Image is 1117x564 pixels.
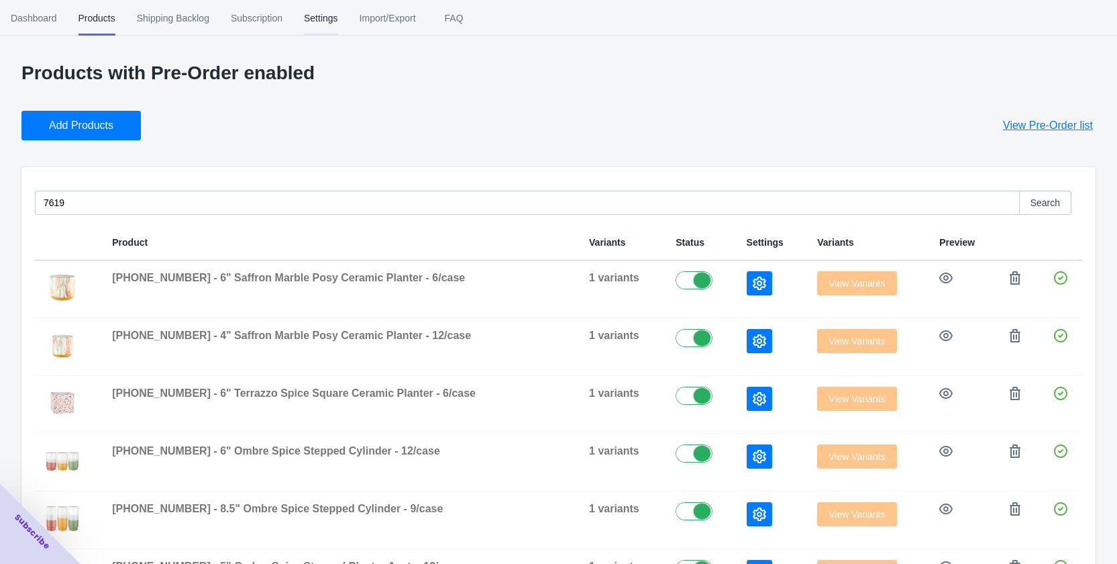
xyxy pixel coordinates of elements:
[304,1,338,36] span: Settings
[747,237,784,248] span: Settings
[21,62,1096,84] p: Products with Pre-Order enabled
[46,329,79,361] img: 7618-12-3044.jpg
[137,1,209,36] span: Shipping Backlog
[589,387,639,399] span: 1 variants
[987,111,1109,140] button: View Pre-Order list
[676,237,704,248] span: Status
[939,237,975,248] span: Preview
[817,237,853,248] span: Variants
[112,387,476,399] span: [PHONE_NUMBER] - 6" Terrazzo Spice Square Ceramic Planter - 6/case
[1003,119,1093,132] span: View Pre-Order list
[589,237,625,248] span: Variants
[1030,197,1060,208] span: Search
[112,330,471,341] span: [PHONE_NUMBER] - 4" Saffron Marble Posy Ceramic Planter - 12/case
[437,1,471,36] span: FAQ
[589,330,639,341] span: 1 variants
[78,1,115,36] span: Products
[12,512,52,552] span: Subscribe
[112,503,443,514] span: [PHONE_NUMBER] - 8.5" Ombre Spice Stepped Cylinder - 9/case
[49,119,113,132] span: Add Products
[46,387,79,419] img: 7858-06-3036.jpg
[112,237,148,248] span: Product
[35,191,1020,215] input: Search products in pre-order list
[46,271,79,303] img: 7619-06-3044.jpg
[112,445,440,457] span: [PHONE_NUMBER] - 6" Ombre Spice Stepped Cylinder - 12/case
[589,445,639,457] span: 1 variants
[21,111,141,140] button: Add Products
[1019,191,1071,215] button: Search
[46,444,79,477] img: 7359-12-3031.jpg
[589,503,639,514] span: 1 variants
[589,272,639,283] span: 1 variants
[11,1,57,36] span: Dashboard
[360,1,416,36] span: Import/Export
[112,272,465,283] span: [PHONE_NUMBER] - 6" Saffron Marble Posy Ceramic Planter - 6/case
[231,1,282,36] span: Subscription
